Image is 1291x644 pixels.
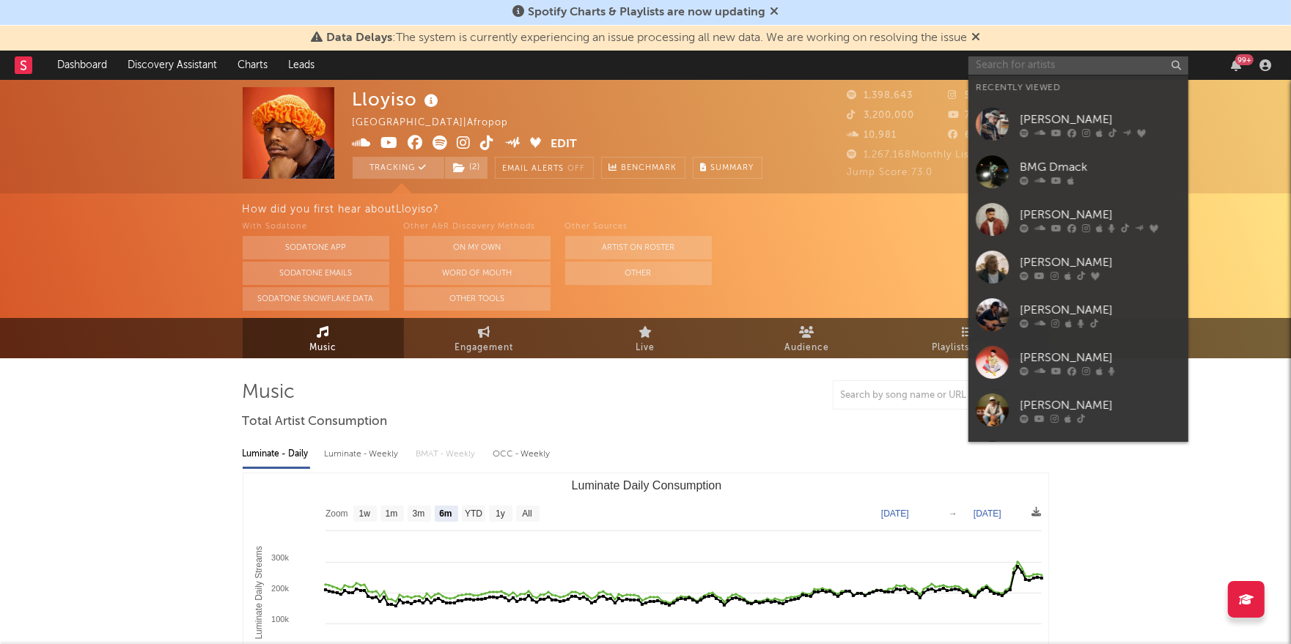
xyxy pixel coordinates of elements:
span: 3,200,000 [847,111,915,120]
div: [PERSON_NAME] [1020,206,1181,223]
button: Other Tools [404,287,551,311]
a: Live [565,318,727,358]
button: Sodatone Emails [243,262,389,285]
a: Music [243,318,404,358]
span: 631,000 [948,130,1005,140]
span: Benchmark [622,160,677,177]
text: Zoom [325,509,348,519]
div: Lloyiso [353,87,443,111]
a: [PERSON_NAME] [968,434,1188,481]
span: 10,981 [847,130,897,140]
a: [PERSON_NAME] [968,243,1188,291]
div: Recently Viewed [976,79,1181,97]
button: Email AlertsOff [495,157,594,179]
em: Off [568,165,586,173]
button: Summary [693,157,762,179]
span: Playlists/Charts [932,339,1004,357]
span: 1,398,643 [847,91,913,100]
input: Search for artists [968,56,1188,75]
button: Sodatone App [243,236,389,259]
span: Live [636,339,655,357]
span: 595,219 [948,91,1004,100]
a: Benchmark [601,157,685,179]
text: 300k [271,553,289,562]
text: 1m [385,509,397,519]
a: BMG Dmack [968,148,1188,196]
input: Search by song name or URL [834,390,988,401]
span: Spotify Charts & Playlists are now updating [528,7,765,18]
text: 100k [271,615,289,623]
div: [PERSON_NAME] [1020,111,1181,128]
div: Luminate - Weekly [325,442,402,467]
text: 1y [496,509,505,519]
div: OCC - Weekly [493,442,552,467]
text: 3m [412,509,424,519]
text: → [949,508,957,519]
a: Audience [727,318,888,358]
button: Word Of Mouth [404,262,551,285]
span: 783,000 [948,111,1006,120]
a: Discovery Assistant [117,51,227,80]
span: Audience [784,339,829,357]
span: 1,267,168 Monthly Listeners [847,150,1001,160]
text: Luminate Daily Consumption [571,479,721,492]
div: [GEOGRAPHIC_DATA] | Afropop [353,114,526,132]
text: 6m [439,509,452,519]
span: Dismiss [971,32,980,44]
a: [PERSON_NAME] [968,196,1188,243]
div: Luminate - Daily [243,442,310,467]
a: [PERSON_NAME] [968,291,1188,338]
button: Edit [551,136,577,154]
button: Artist on Roster [565,236,712,259]
div: With Sodatone [243,218,389,236]
button: 99+ [1231,59,1241,71]
span: Summary [711,164,754,172]
text: [DATE] [881,508,909,519]
a: Charts [227,51,278,80]
text: 1w [358,509,370,519]
text: Luminate Daily Streams [253,546,263,639]
a: Dashboard [47,51,117,80]
span: ( 2 ) [444,157,488,179]
button: (2) [445,157,488,179]
div: BMG Dmack [1020,158,1181,176]
button: Sodatone Snowflake Data [243,287,389,311]
span: Engagement [455,339,514,357]
text: 200k [271,584,289,593]
div: Other A&R Discovery Methods [404,218,551,236]
a: Engagement [404,318,565,358]
text: All [522,509,532,519]
button: On My Own [404,236,551,259]
div: [PERSON_NAME] [1020,349,1181,366]
button: Other [565,262,712,285]
span: : The system is currently experiencing an issue processing all new data. We are working on resolv... [326,32,967,44]
a: Leads [278,51,325,80]
a: [PERSON_NAME] [968,338,1188,386]
span: Total Artist Consumption [243,413,388,431]
span: Music [309,339,336,357]
div: Other Sources [565,218,712,236]
span: Data Delays [326,32,392,44]
div: [PERSON_NAME] [1020,253,1181,271]
text: YTD [464,509,482,519]
div: [PERSON_NAME] [1020,396,1181,414]
button: Tracking [353,157,444,179]
span: Jump Score: 73.0 [847,168,933,177]
text: [DATE] [974,508,1001,519]
span: Dismiss [770,7,779,18]
a: [PERSON_NAME] [968,100,1188,148]
div: 99 + [1235,54,1254,65]
a: [PERSON_NAME] [968,386,1188,434]
div: [PERSON_NAME] [1020,301,1181,319]
a: Playlists/Charts [888,318,1049,358]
